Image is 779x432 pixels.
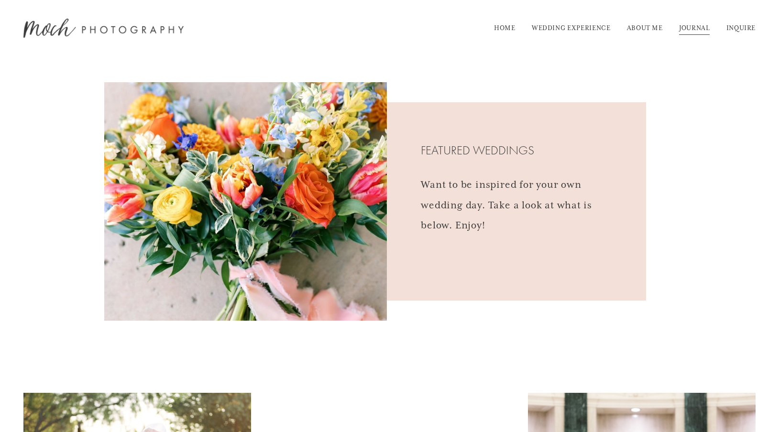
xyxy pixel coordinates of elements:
[532,21,611,36] a: WEDDING EXPERIENCE
[421,174,617,236] p: Want to be inspired for your own wedding day. Take a look at what is below. Enjoy!
[679,21,710,36] a: JOURNAL
[627,21,663,36] a: ABOUT ME
[726,21,756,36] a: INQUIRE
[23,19,184,38] img: Moch Snyder Photography | Destination Wedding &amp; Lifestyle Film Photographer
[494,21,516,36] a: HOME
[421,142,617,159] h4: FEATURED WEDDINGS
